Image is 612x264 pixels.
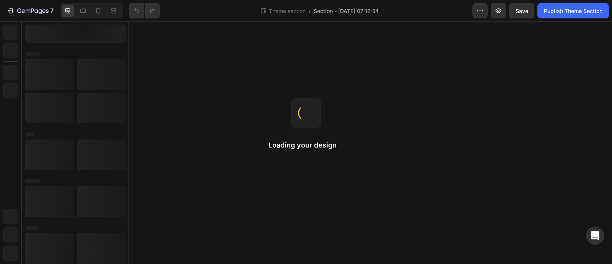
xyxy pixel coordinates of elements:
span: Theme section [267,7,307,15]
div: Open Intercom Messenger [586,226,604,245]
h2: Loading your design [269,141,343,150]
div: Publish Theme Section [544,7,602,15]
button: 7 [3,3,57,18]
p: 7 [50,6,54,15]
div: Undo/Redo [129,3,160,18]
span: Section - [DATE] 07:12:54 [314,7,379,15]
button: Publish Theme Section [537,3,609,18]
span: Save [516,8,528,14]
span: / [309,7,311,15]
button: Save [509,3,534,18]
